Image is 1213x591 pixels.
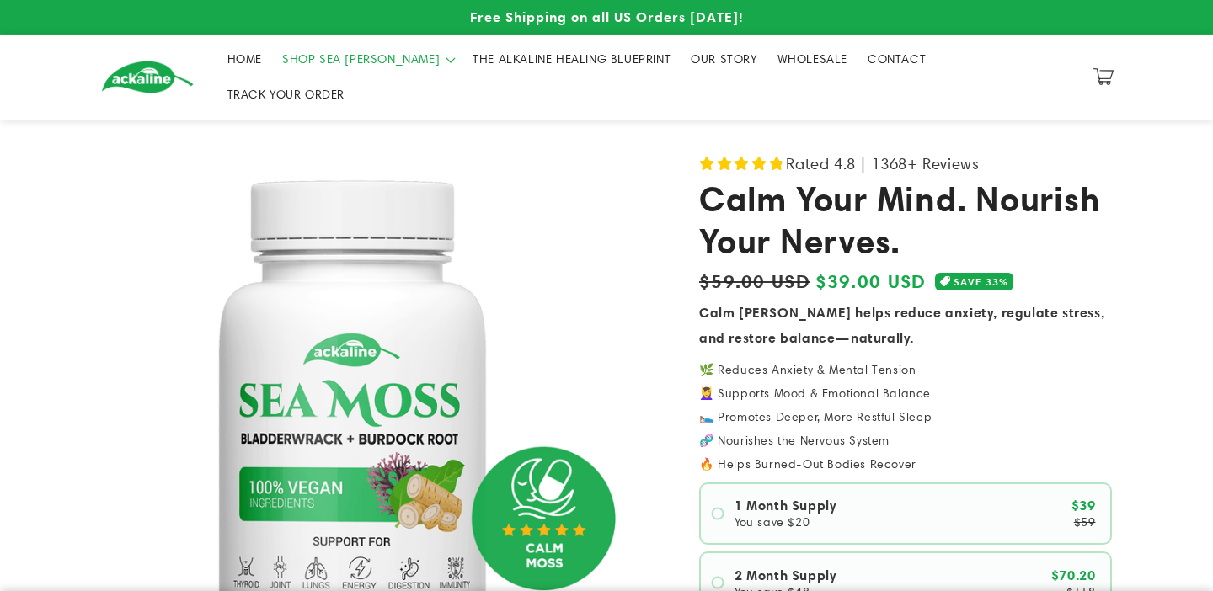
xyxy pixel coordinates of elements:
[868,51,926,67] span: CONTACT
[777,51,847,67] span: WHOLESALE
[699,458,1112,470] p: 🔥 Helps Burned-Out Bodies Recover
[1051,568,1096,582] span: $70.20
[699,364,1112,446] p: 🌿 Reduces Anxiety & Mental Tension 💆‍♀️ Supports Mood & Emotional Balance 🛌 Promotes Deeper, More...
[681,41,767,77] a: OUR STORY
[815,267,927,295] span: $39.00 USD
[1074,516,1096,528] span: $59
[473,51,671,67] span: THE ALKALINE HEALING BLUEPRINT
[462,41,681,77] a: THE ALKALINE HEALING BLUEPRINT
[786,150,979,178] span: Rated 4.8 | 1368+ Reviews
[735,568,836,582] span: 2 Month Supply
[699,178,1112,263] h1: Calm Your Mind. Nourish Your Nerves.
[227,87,345,102] span: TRACK YOUR ORDER
[699,267,810,295] s: $59.00 USD
[954,273,1008,290] span: SAVE 33%
[217,77,355,112] a: TRACK YOUR ORDER
[470,8,743,25] span: Free Shipping on all US Orders [DATE]!
[1071,498,1096,512] span: $39
[858,41,936,77] a: CONTACT
[282,51,440,67] span: SHOP SEA [PERSON_NAME]
[767,41,858,77] a: WHOLESALE
[699,304,1104,346] strong: Calm [PERSON_NAME] helps reduce anxiety, regulate stress, and restore balance—naturally.
[101,61,194,93] img: Ackaline
[735,516,810,528] span: You save $20
[272,41,462,77] summary: SHOP SEA [PERSON_NAME]
[691,51,756,67] span: OUR STORY
[217,41,272,77] a: HOME
[735,498,836,512] span: 1 Month Supply
[227,51,262,67] span: HOME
